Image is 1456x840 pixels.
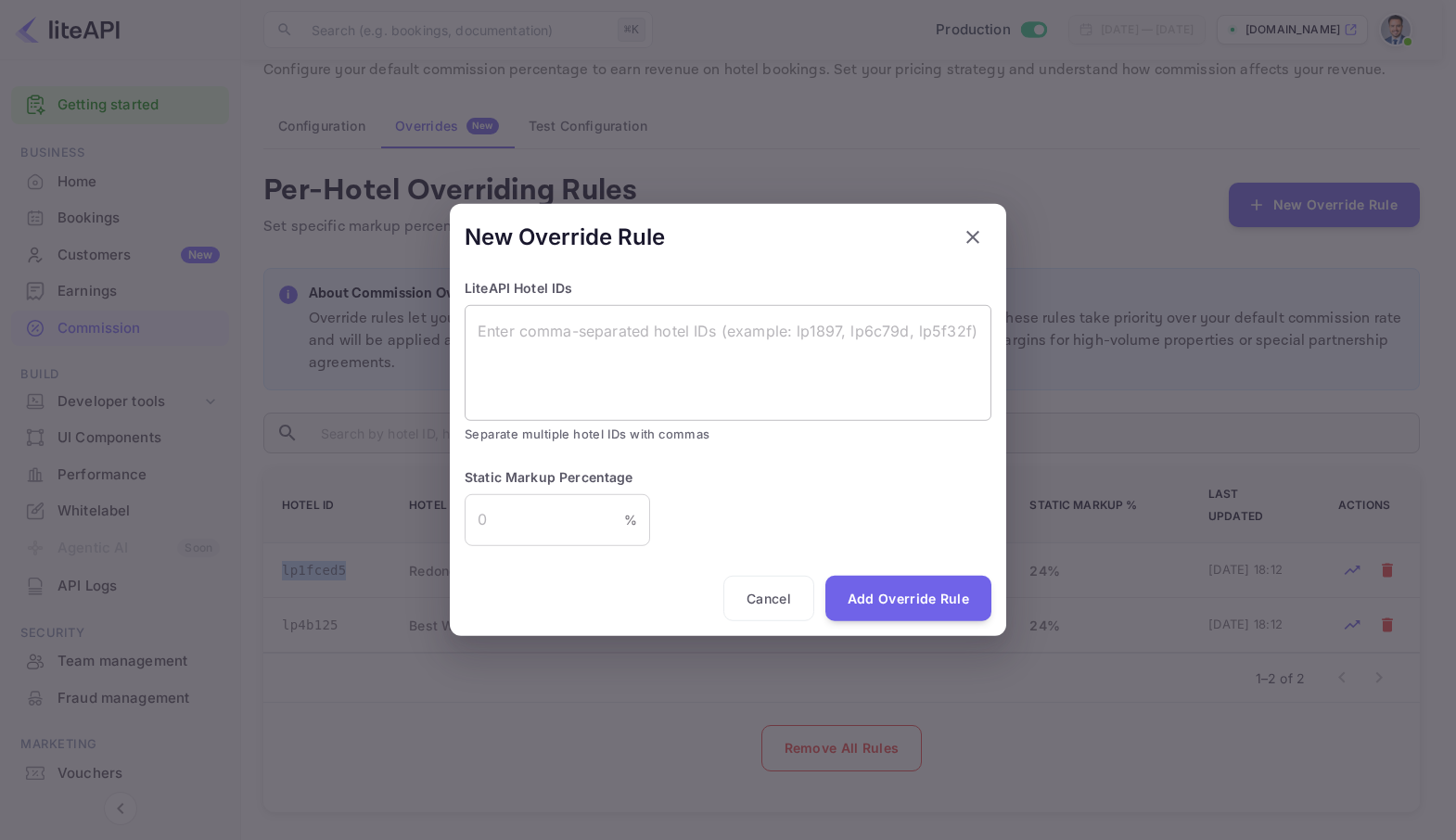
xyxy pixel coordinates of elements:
[465,493,624,545] input: 0
[465,466,991,486] p: Static Markup Percentage
[465,425,991,445] span: Separate multiple hotel IDs with commas
[723,575,814,621] button: Cancel
[624,510,637,529] p: %
[465,278,991,298] p: LiteAPI Hotel IDs
[825,575,991,621] button: Add Override Rule
[465,223,665,252] h5: New Override Rule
